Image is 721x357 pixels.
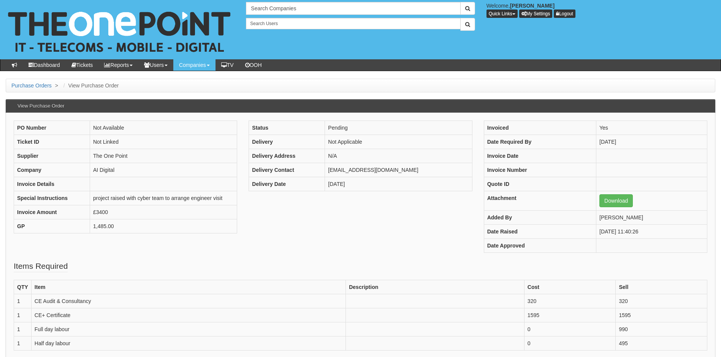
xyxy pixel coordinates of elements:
th: Company [14,163,90,177]
th: Date Required By [484,135,596,149]
input: Search Users [246,18,460,29]
th: Invoice Amount [14,205,90,219]
td: 1595 [524,308,616,322]
td: project raised with cyber team to arrange engineer visit [90,191,237,205]
button: Quick Links [486,10,518,18]
td: The One Point [90,149,237,163]
td: Pending [325,121,472,135]
td: N/A [325,149,472,163]
b: [PERSON_NAME] [510,3,555,9]
th: Invoiced [484,121,596,135]
td: 1595 [616,308,707,322]
th: Supplier [14,149,90,163]
a: Reports [98,59,138,71]
td: 495 [616,336,707,351]
th: QTY [14,280,32,294]
td: Not Applicable [325,135,472,149]
td: [DATE] [596,135,707,149]
td: Half day labour [31,336,345,351]
td: [PERSON_NAME] [596,211,707,225]
td: Yes [596,121,707,135]
th: Status [249,121,325,135]
a: OOH [239,59,268,71]
td: 320 [524,294,616,308]
a: Download [599,194,633,207]
li: View Purchase Order [62,82,119,89]
th: Special Instructions [14,191,90,205]
input: Search Companies [246,2,460,15]
td: Full day labour [31,322,345,336]
td: 1 [14,294,32,308]
a: Tickets [66,59,99,71]
th: Delivery Date [249,177,325,191]
th: Sell [616,280,707,294]
div: Welcome, [481,2,721,18]
td: 0 [524,322,616,336]
th: Invoice Date [484,149,596,163]
a: My Settings [519,10,553,18]
th: Cost [524,280,616,294]
td: [DATE] [325,177,472,191]
th: Date Raised [484,225,596,239]
td: £3400 [90,205,237,219]
th: Invoice Number [484,163,596,177]
td: AI Digital [90,163,237,177]
th: Delivery [249,135,325,149]
th: Ticket ID [14,135,90,149]
th: Delivery Contact [249,163,325,177]
th: GP [14,219,90,233]
th: Date Approved [484,239,596,253]
span: > [53,83,60,89]
td: [DATE] 11:40:26 [596,225,707,239]
th: Invoice Details [14,177,90,191]
a: Purchase Orders [11,83,52,89]
td: 1 [14,308,32,322]
td: Not Linked [90,135,237,149]
th: Description [346,280,525,294]
legend: Items Required [14,260,68,272]
th: Quote ID [484,177,596,191]
a: Dashboard [23,59,66,71]
td: 320 [616,294,707,308]
a: TV [216,59,239,71]
td: 0 [524,336,616,351]
th: Added By [484,211,596,225]
td: 1 [14,322,32,336]
th: PO Number [14,121,90,135]
td: [EMAIL_ADDRESS][DOMAIN_NAME] [325,163,472,177]
a: Logout [554,10,575,18]
td: 990 [616,322,707,336]
td: CE Audit & Consultancy [31,294,345,308]
th: Attachment [484,191,596,211]
a: Companies [173,59,216,71]
td: 1,485.00 [90,219,237,233]
td: 1 [14,336,32,351]
h3: View Purchase Order [14,100,68,113]
td: CE+ Certificate [31,308,345,322]
th: Item [31,280,345,294]
a: Users [138,59,173,71]
td: Not Available [90,121,237,135]
th: Delivery Address [249,149,325,163]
